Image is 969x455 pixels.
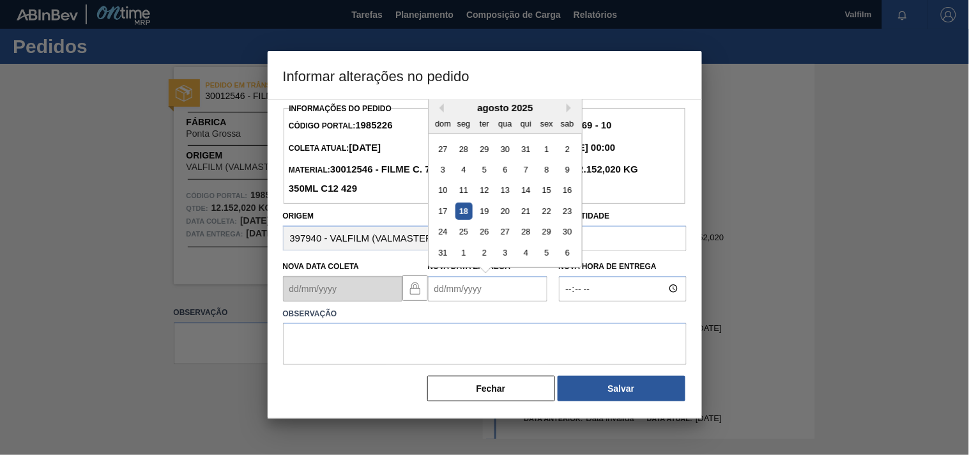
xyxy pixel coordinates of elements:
div: Choose sexta-feira, 8 de agosto de 2025 [538,161,555,178]
label: Nova Data Entrega [428,262,511,271]
div: Choose sábado, 16 de agosto de 2025 [558,181,576,199]
div: Choose terça-feira, 2 de setembro de 2025 [475,244,492,261]
strong: [DATE] [349,142,381,153]
div: qua [496,114,514,132]
label: Nova Data Coleta [283,262,360,271]
input: dd/mm/yyyy [428,276,547,302]
span: Material: [289,166,474,194]
div: Choose quinta-feira, 7 de agosto de 2025 [517,161,534,178]
div: Choose segunda-feira, 18 de agosto de 2025 [455,203,472,220]
div: Choose domingo, 31 de agosto de 2025 [434,244,452,261]
div: Choose sexta-feira, 29 de agosto de 2025 [538,223,555,240]
div: Choose segunda-feira, 28 de julho de 2025 [455,140,472,157]
div: Choose sábado, 9 de agosto de 2025 [558,161,576,178]
img: locked [408,281,423,296]
div: seg [455,114,472,132]
label: Quantidade [559,212,610,220]
div: sab [558,114,576,132]
div: Choose domingo, 3 de agosto de 2025 [434,161,452,178]
span: Código Portal: [289,121,393,130]
div: Choose quarta-feira, 6 de agosto de 2025 [496,161,514,178]
div: Choose quarta-feira, 27 de agosto de 2025 [496,223,514,240]
div: Choose quinta-feira, 14 de agosto de 2025 [517,181,534,199]
div: Choose quinta-feira, 28 de agosto de 2025 [517,223,534,240]
div: Choose terça-feira, 12 de agosto de 2025 [475,181,492,199]
div: Choose sexta-feira, 5 de setembro de 2025 [538,244,555,261]
strong: 12.152,020 KG [570,164,638,174]
div: Choose segunda-feira, 4 de agosto de 2025 [455,161,472,178]
div: Choose sábado, 23 de agosto de 2025 [558,203,576,220]
label: Origem [283,212,314,220]
div: Choose quarta-feira, 30 de julho de 2025 [496,140,514,157]
div: Choose quarta-feira, 20 de agosto de 2025 [496,203,514,220]
div: Choose sábado, 30 de agosto de 2025 [558,223,576,240]
div: Choose segunda-feira, 25 de agosto de 2025 [455,223,472,240]
strong: 1985226 [355,120,392,130]
button: Next Month [567,104,576,112]
label: Observação [283,305,687,323]
div: Choose quinta-feira, 31 de julho de 2025 [517,140,534,157]
div: sex [538,114,555,132]
div: Choose segunda-feira, 1 de setembro de 2025 [455,244,472,261]
div: Choose domingo, 24 de agosto de 2025 [434,223,452,240]
label: Nova Hora de Entrega [559,258,687,276]
label: Informações do Pedido [289,104,392,113]
button: Fechar [427,376,555,401]
div: Choose quinta-feira, 21 de agosto de 2025 [517,203,534,220]
strong: [DATE] 00:00 [556,142,615,153]
button: Salvar [558,376,685,401]
div: Choose sábado, 2 de agosto de 2025 [558,140,576,157]
input: dd/mm/yyyy [283,276,402,302]
div: Choose terça-feira, 5 de agosto de 2025 [475,161,492,178]
div: Choose segunda-feira, 11 de agosto de 2025 [455,181,472,199]
div: Choose domingo, 10 de agosto de 2025 [434,181,452,199]
div: Choose sexta-feira, 22 de agosto de 2025 [538,203,555,220]
div: month 2025-08 [432,138,577,263]
div: Choose sábado, 6 de setembro de 2025 [558,244,576,261]
strong: 30012546 - FILME C. 770X65 SK 350ML C12 429 [289,164,474,194]
h3: Informar alterações no pedido [268,51,702,100]
div: Choose quarta-feira, 3 de setembro de 2025 [496,244,514,261]
div: ter [475,114,492,132]
button: locked [402,275,428,301]
div: Choose quarta-feira, 13 de agosto de 2025 [496,181,514,199]
div: Choose domingo, 27 de julho de 2025 [434,140,452,157]
span: Coleta Atual: [289,144,381,153]
div: agosto 2025 [429,102,582,113]
div: Choose sexta-feira, 1 de agosto de 2025 [538,140,555,157]
div: Choose sexta-feira, 15 de agosto de 2025 [538,181,555,199]
div: Choose terça-feira, 29 de julho de 2025 [475,140,492,157]
div: dom [434,114,452,132]
button: Previous Month [435,104,444,112]
div: Choose terça-feira, 19 de agosto de 2025 [475,203,492,220]
div: qui [517,114,534,132]
div: Choose quinta-feira, 4 de setembro de 2025 [517,244,534,261]
div: Choose terça-feira, 26 de agosto de 2025 [475,223,492,240]
div: Choose domingo, 17 de agosto de 2025 [434,203,452,220]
